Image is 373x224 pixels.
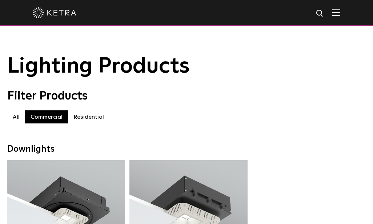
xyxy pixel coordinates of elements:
[7,144,366,155] div: Downlights
[7,110,25,123] label: All
[68,110,109,123] label: Residential
[316,9,325,18] img: search icon
[332,9,340,16] img: Hamburger%20Nav.svg
[25,110,68,123] label: Commercial
[33,7,76,18] img: ketra-logo-2019-white
[7,56,190,77] span: Lighting Products
[7,89,366,103] div: Filter Products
